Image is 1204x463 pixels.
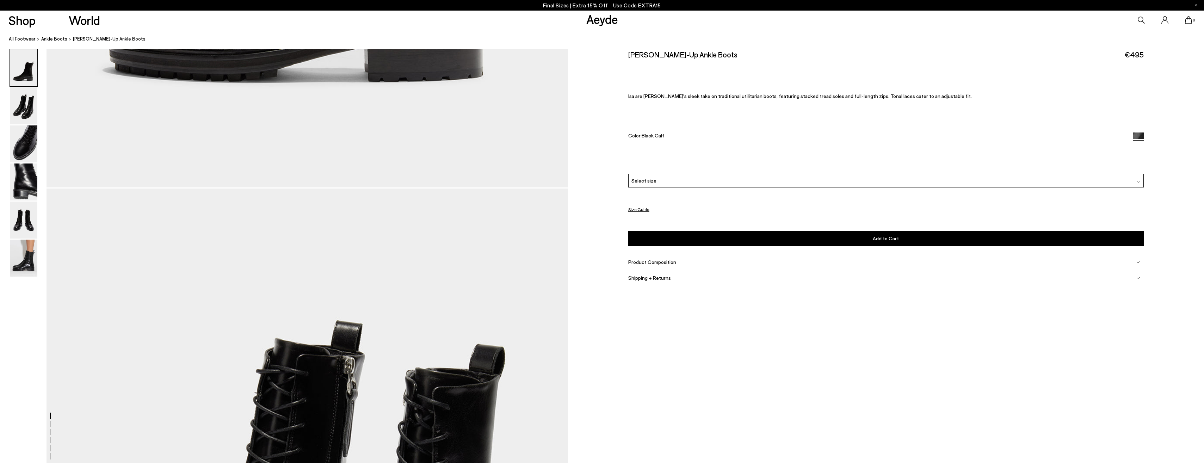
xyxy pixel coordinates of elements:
[628,132,1116,141] div: Color:
[1192,18,1196,22] span: 0
[628,231,1144,246] button: Add to Cart
[628,204,649,215] button: Size Guide
[1185,16,1192,24] a: 0
[1136,276,1140,280] img: svg%3E
[73,35,146,43] span: [PERSON_NAME]-Up Ankle Boots
[1137,180,1141,184] img: svg%3E
[1136,260,1140,264] img: svg%3E
[8,14,36,26] a: Shop
[9,35,36,43] a: All Footwear
[10,240,37,277] img: Isa Lace-Up Ankle Boots - Image 6
[10,87,37,124] img: Isa Lace-Up Ankle Boots - Image 2
[10,125,37,162] img: Isa Lace-Up Ankle Boots - Image 3
[613,2,661,8] span: Navigate to /collections/ss25-final-sizes
[631,177,656,184] span: Select size
[586,12,618,26] a: Aeyde
[628,259,676,265] span: Product Composition
[10,202,37,239] img: Isa Lace-Up Ankle Boots - Image 5
[628,49,737,60] h2: [PERSON_NAME]-Up Ankle Boots
[41,36,67,42] span: Ankle Boots
[10,163,37,200] img: Isa Lace-Up Ankle Boots - Image 4
[69,14,100,26] a: World
[642,132,664,138] span: Black Calf
[628,275,671,281] span: Shipping + Returns
[628,93,972,99] span: Isa are [PERSON_NAME]'s sleek take on traditional utilitarian boots, featuring stacked tread sole...
[873,235,899,241] span: Add to Cart
[41,35,67,43] a: Ankle Boots
[10,49,37,86] img: Isa Lace-Up Ankle Boots - Image 1
[1124,49,1144,60] span: €495
[9,30,1204,49] nav: breadcrumb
